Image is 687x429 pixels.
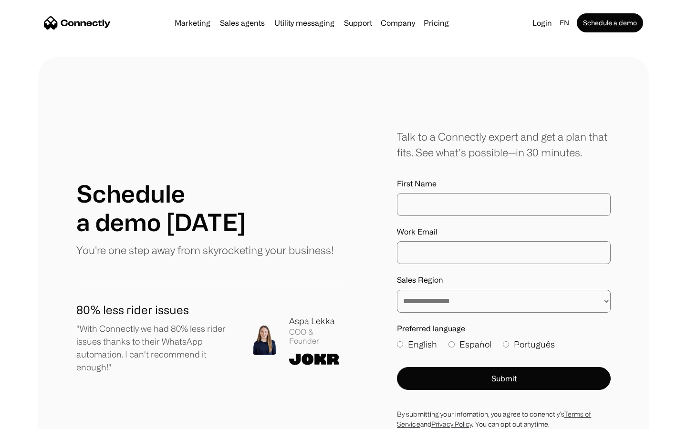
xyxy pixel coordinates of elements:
div: Aspa Lekka [289,315,343,327]
a: Terms of Service [397,410,591,428]
a: Pricing [420,19,453,27]
div: COO & Founder [289,327,343,346]
label: Português [503,338,555,351]
a: Login [529,16,556,30]
a: Sales agents [216,19,269,27]
p: You're one step away from skyrocketing your business! [76,242,333,258]
aside: Language selected: English [10,411,57,426]
ul: Language list [19,412,57,426]
h1: Schedule a demo [DATE] [76,179,246,236]
a: Marketing [171,19,214,27]
label: Sales Region [397,276,611,285]
div: en [560,16,569,30]
label: Preferred language [397,324,611,333]
div: Talk to a Connectly expert and get a plan that fits. See what’s possible—in 30 minutes. [397,129,611,160]
input: Español [448,341,455,347]
div: By submitting your infomation, you agree to conenctly’s and . You can opt out anytime. [397,409,611,429]
a: Privacy Policy [431,420,472,428]
a: Schedule a demo [577,13,643,32]
input: English [397,341,403,347]
a: Utility messaging [271,19,338,27]
label: Work Email [397,227,611,236]
label: Español [448,338,491,351]
h1: 80% less rider issues [76,301,234,318]
input: Português [503,341,509,347]
label: English [397,338,437,351]
p: "With Connectly we had 80% less rider issues thanks to their WhatsApp automation. I can't recomme... [76,322,234,374]
button: Submit [397,367,611,390]
a: Support [340,19,376,27]
div: Company [381,16,415,30]
label: First Name [397,179,611,188]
